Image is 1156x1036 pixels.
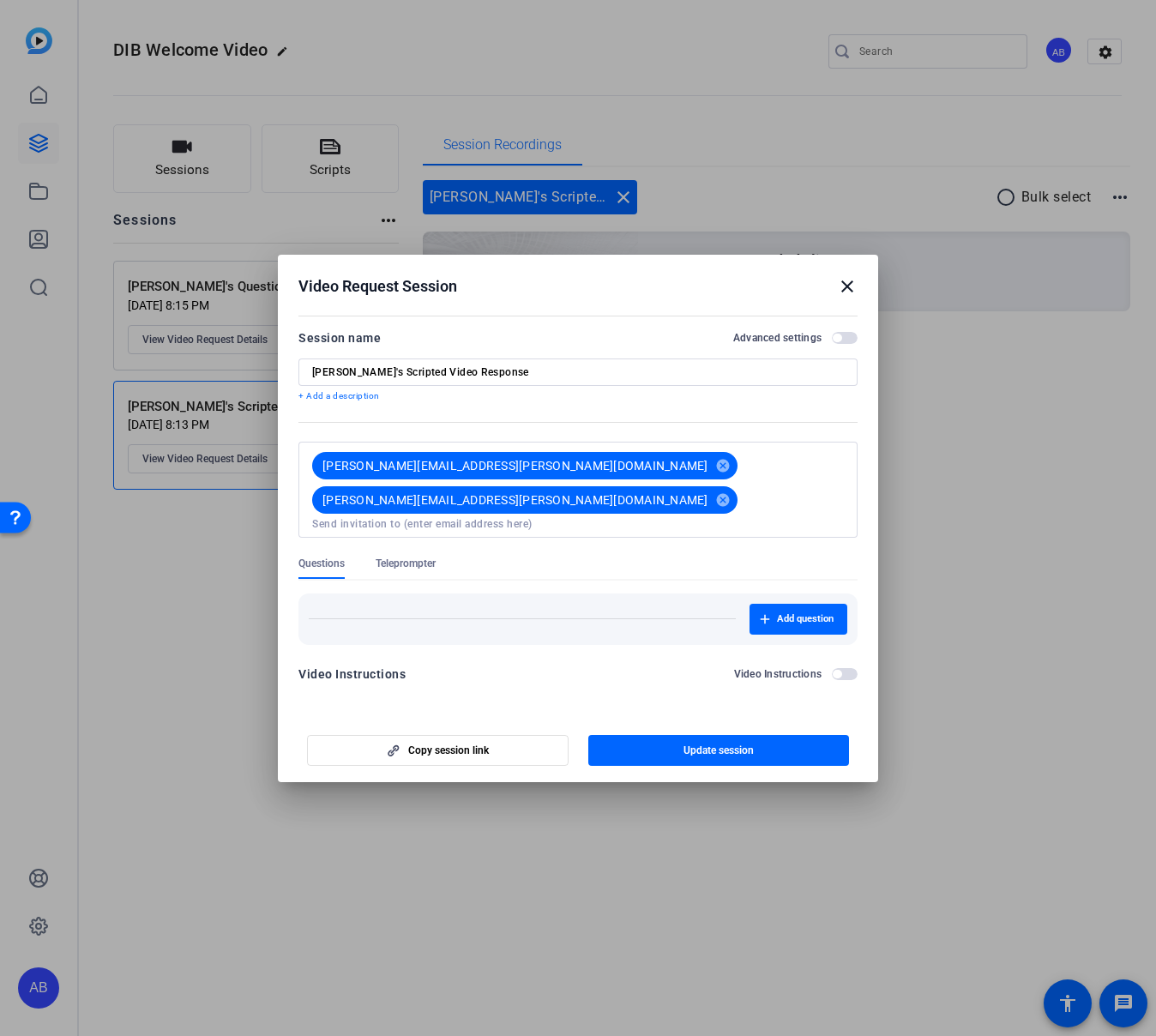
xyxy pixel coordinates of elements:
[837,276,858,297] mat-icon: close
[298,328,381,348] div: Session name
[733,331,822,345] h2: Advanced settings
[312,365,844,379] input: Enter Session Name
[777,612,834,626] span: Add question
[683,744,754,757] span: Update session
[312,517,844,531] input: Send invitation to (enter email address here)
[376,557,436,570] span: Teleprompter
[298,276,858,297] div: Video Request Session
[708,492,738,508] mat-icon: cancel
[298,557,345,570] span: Questions
[734,667,822,681] h2: Video Instructions
[298,664,406,684] div: Video Instructions
[307,735,569,766] button: Copy session link
[588,735,850,766] button: Update session
[298,389,858,403] p: + Add a description
[708,458,738,473] mat-icon: cancel
[322,491,708,509] span: [PERSON_NAME][EMAIL_ADDRESS][PERSON_NAME][DOMAIN_NAME]
[408,744,489,757] span: Copy session link
[750,604,847,635] button: Add question
[322,457,708,474] span: [PERSON_NAME][EMAIL_ADDRESS][PERSON_NAME][DOMAIN_NAME]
